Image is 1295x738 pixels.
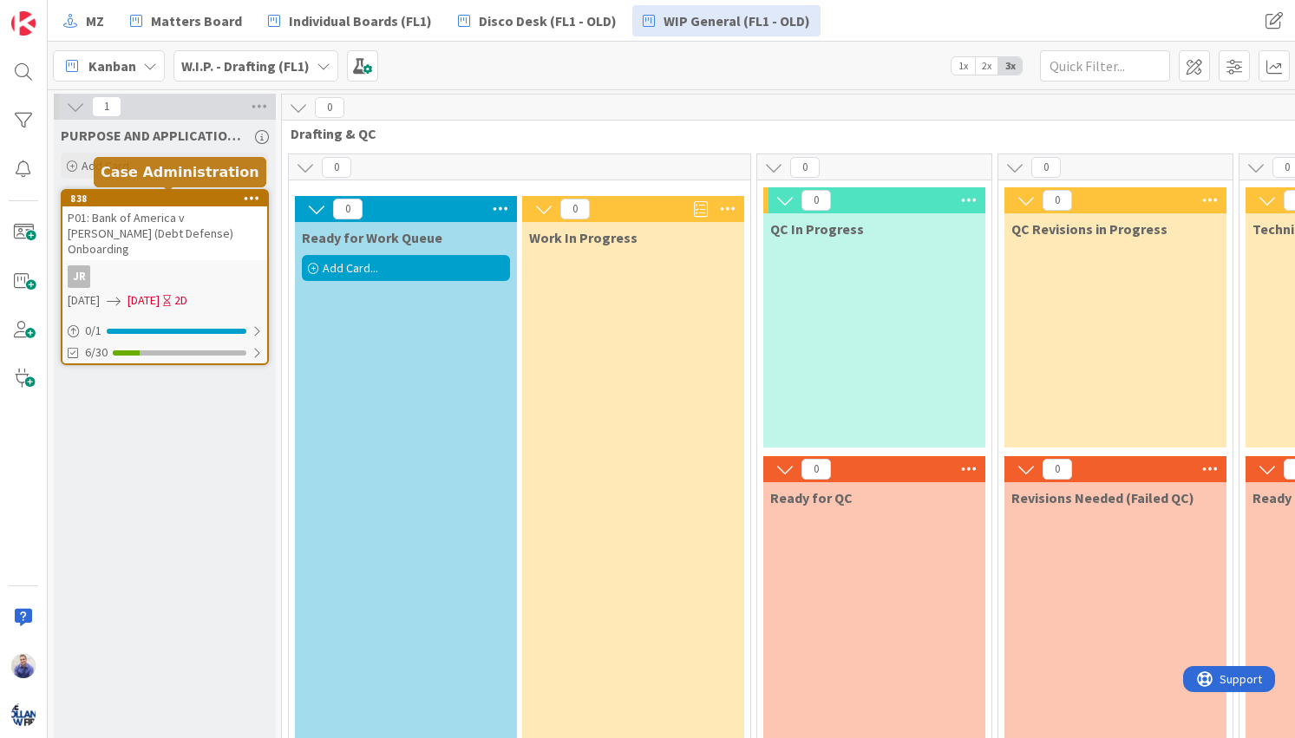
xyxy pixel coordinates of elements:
span: QC Revisions in Progress [1011,220,1167,238]
div: 838 [70,193,267,205]
span: 1x [952,57,975,75]
img: Visit kanbanzone.com [11,11,36,36]
div: JR [68,265,90,288]
span: 1 [92,96,121,117]
span: PURPOSE AND APPLICATION OF DRAFTING AND FILING DESK [61,127,250,144]
span: Matters Board [151,10,242,31]
span: Individual Boards (FL1) [289,10,432,31]
span: 0 [801,459,831,480]
a: Disco Desk (FL1 - OLD) [448,5,627,36]
span: 0 [1043,459,1072,480]
span: 3x [998,57,1022,75]
input: Quick Filter... [1040,50,1170,82]
span: 6/30 [85,343,108,362]
span: QC In Progress [770,220,864,238]
span: 0 [560,199,590,219]
span: 0 [315,97,344,118]
span: Add Card... [82,158,137,173]
h5: Case Administration [101,164,259,180]
span: Ready for Work Queue [302,229,442,246]
span: Support [36,3,79,23]
div: 838 [62,191,267,206]
span: 0 [1043,190,1072,211]
span: 0 [1031,157,1061,178]
b: W.I.P. - Drafting (FL1) [181,57,310,75]
span: WIP General (FL1 - OLD) [664,10,810,31]
span: 0 [801,190,831,211]
div: JR [62,265,267,288]
a: WIP General (FL1 - OLD) [632,5,821,36]
span: 0 [790,157,820,178]
span: MZ [86,10,104,31]
span: Revisions Needed (Failed QC) [1011,489,1194,506]
img: avatar [11,702,36,727]
div: 838P01: Bank of America v [PERSON_NAME] (Debt Defense) Onboarding [62,191,267,260]
span: 0 [322,157,351,178]
span: Add Card... [323,260,378,276]
span: Ready for QC [770,489,853,506]
span: [DATE] [128,291,160,310]
span: 0 [333,199,363,219]
span: Kanban [88,56,136,76]
span: Work In Progress [529,229,638,246]
a: MZ [53,5,114,36]
a: Individual Boards (FL1) [258,5,442,36]
span: Disco Desk (FL1 - OLD) [479,10,617,31]
span: [DATE] [68,291,100,310]
div: 0/1 [62,320,267,342]
span: 0 / 1 [85,322,101,340]
a: 838P01: Bank of America v [PERSON_NAME] (Debt Defense) OnboardingJR[DATE][DATE]2D0/16/30 [61,189,269,365]
img: JG [11,654,36,678]
span: 2x [975,57,998,75]
div: P01: Bank of America v [PERSON_NAME] (Debt Defense) Onboarding [62,206,267,260]
a: Matters Board [120,5,252,36]
div: 2D [174,291,187,310]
